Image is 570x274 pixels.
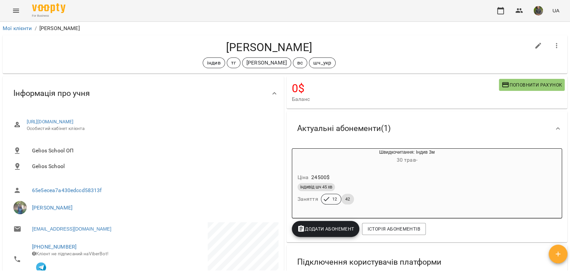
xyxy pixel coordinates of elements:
[3,24,567,32] nav: breadcrumb
[36,262,46,272] img: Telegram
[499,79,565,91] button: Поповнити рахунок
[8,3,24,19] button: Menu
[396,157,417,163] span: 30 трав -
[552,7,559,14] span: UA
[231,59,236,67] p: тг
[362,223,425,235] button: Історія абонементів
[298,184,335,190] span: індивід шч 45 хв
[32,251,109,256] span: Клієнт не підписаний на ViberBot!
[27,119,74,124] a: [URL][DOMAIN_NAME]
[32,162,273,170] span: Gelios School
[297,257,441,267] span: Підключення користувачів платформи
[3,25,32,31] a: Мої клієнти
[32,244,76,250] a: [PHONE_NUMBER]
[311,173,330,181] p: 24500 $
[32,187,102,193] a: 65e5ecea7a430edccd58313f
[309,57,336,68] div: шч_укр
[287,111,568,146] div: Актуальні абонементи(1)
[297,225,354,233] span: Додати Абонемент
[32,3,65,13] img: Voopty Logo
[32,226,111,232] a: [EMAIL_ADDRESS][DOMAIN_NAME]
[292,149,490,213] button: Швидкочитання: Індив 3м30 трав- Ціна24500$індивід шч 45 хвЗаняття1242
[502,81,562,89] span: Поповнити рахунок
[39,24,80,32] p: [PERSON_NAME]
[227,57,240,68] div: тг
[298,194,318,204] h6: Заняття
[292,149,324,165] div: Швидкочитання: Індив 3м
[293,57,307,68] div: вс
[341,196,354,202] span: 42
[35,24,37,32] li: /
[328,196,341,202] span: 12
[32,204,72,211] a: [PERSON_NAME]
[203,57,225,68] div: індив
[292,95,499,103] span: Баланс
[207,59,221,67] p: індив
[13,88,90,99] span: Інформація про учня
[8,40,530,54] h4: [PERSON_NAME]
[297,59,303,67] p: вс
[292,221,360,237] button: Додати Абонемент
[534,6,543,15] img: 2aca21bda46e2c85bd0f5a74cad084d8.jpg
[246,59,287,67] p: [PERSON_NAME]
[27,125,273,132] span: Особистий кабінет клієнта
[32,147,273,155] span: Gelios School ОП
[242,57,291,68] div: [PERSON_NAME]
[550,4,562,17] button: UA
[13,201,27,214] img: Оладько Марія
[292,82,499,95] h4: 0 $
[297,123,391,134] span: Актуальні абонементи ( 1 )
[3,76,284,111] div: Інформація про учня
[367,225,420,233] span: Історія абонементів
[313,59,331,67] p: шч_укр
[32,14,65,18] span: For Business
[298,173,309,182] h6: Ціна
[324,149,490,165] div: Швидкочитання: Індив 3м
